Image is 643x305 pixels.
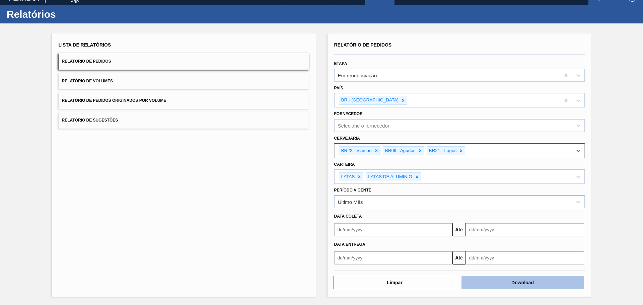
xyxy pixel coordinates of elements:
[461,276,584,289] button: Download
[7,10,126,18] h1: Relatórios
[452,251,466,264] button: Até
[59,92,309,109] button: Relatório de Pedidos Originados por Volume
[59,42,111,48] span: Lista de Relatórios
[366,173,413,181] div: LATAS DE ALUMINIO
[334,61,347,66] label: Etapa
[466,251,584,264] input: dd/mm/yyyy
[334,188,371,193] label: Período Vigente
[334,136,360,141] label: Cervejaria
[62,79,113,83] span: Relatório de Volumes
[334,251,452,264] input: dd/mm/yyyy
[334,214,362,219] span: Data coleta
[59,53,309,70] button: Relatório de Pedidos
[334,86,343,90] label: País
[427,147,458,155] div: BR21 - Lages
[334,223,452,236] input: dd/mm/yyyy
[62,98,166,103] span: Relatório de Pedidos Originados por Volume
[62,118,118,123] span: Relatório de Sugestões
[334,276,456,289] button: Limpar
[334,42,392,48] span: Relatório de Pedidos
[59,112,309,129] button: Relatório de Sugestões
[338,199,363,205] div: Último Mês
[339,96,400,104] div: BR - [GEOGRAPHIC_DATA]
[466,223,584,236] input: dd/mm/yyyy
[59,73,309,89] button: Relatório de Volumes
[334,162,355,167] label: Carteira
[338,72,377,78] div: Em renegociação
[339,147,373,155] div: BR22 - Viamão
[62,59,111,64] span: Relatório de Pedidos
[334,242,365,247] span: Data entrega
[383,147,417,155] div: BR09 - Agudos
[338,123,389,129] div: Selecione o fornecedor
[452,223,466,236] button: Até
[334,111,363,116] label: Fornecedor
[339,173,356,181] div: LATAS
